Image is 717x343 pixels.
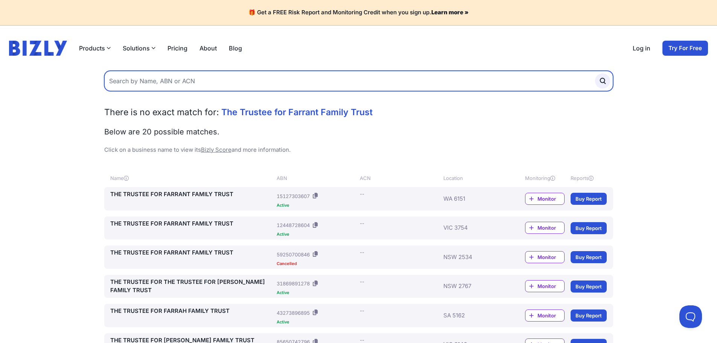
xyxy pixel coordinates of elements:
span: Below are 20 possible matches. [104,127,219,136]
p: Click on a business name to view its and more information. [104,146,613,154]
div: WA 6151 [443,190,503,207]
div: Location [443,174,503,182]
a: Log in [633,44,650,53]
a: Buy Report [571,309,607,322]
a: THE TRUSTEE FOR FARRAH FAMILY TRUST [110,307,274,316]
a: Buy Report [571,251,607,263]
div: Active [277,232,357,236]
h4: 🎁 Get a FREE Risk Report and Monitoring Credit when you sign up. [9,9,708,16]
div: NSW 2767 [443,278,503,295]
div: Reports [571,174,607,182]
a: Buy Report [571,222,607,234]
a: Monitor [525,309,565,322]
a: Bizly Score [201,146,231,153]
span: Monitor [537,195,564,203]
div: -- [360,307,364,314]
div: 59250700846 [277,251,310,258]
a: Monitor [525,280,565,292]
div: -- [360,220,364,227]
div: Active [277,203,357,207]
div: Active [277,320,357,324]
div: 43273896895 [277,309,310,317]
a: Buy Report [571,193,607,205]
div: 12448728604 [277,221,310,229]
a: THE TRUSTEE FOR FARRANT FAMILY TRUST [110,190,274,199]
a: Blog [229,44,242,53]
div: ABN [277,174,357,182]
a: THE TRUSTEE FOR FARRANT FAMILY TRUST [110,248,274,257]
a: Monitor [525,222,565,234]
input: Search by Name, ABN or ACN [104,71,613,91]
a: Pricing [167,44,187,53]
div: Cancelled [277,262,357,266]
div: Active [277,291,357,295]
div: VIC 3754 [443,220,503,237]
span: There is no exact match for: [104,107,219,117]
span: The Trustee for Farrant Family Trust [221,107,373,117]
div: Name [110,174,274,182]
a: Monitor [525,251,565,263]
span: Monitor [537,253,564,261]
a: Learn more » [431,9,469,16]
div: 15127303607 [277,192,310,200]
div: -- [360,278,364,285]
iframe: Toggle Customer Support [679,305,702,328]
span: Monitor [537,282,564,290]
div: 31869891278 [277,280,310,287]
div: -- [360,248,364,256]
span: Monitor [537,224,564,232]
div: NSW 2534 [443,248,503,266]
a: Buy Report [571,280,607,293]
div: SA 5162 [443,307,503,324]
button: Solutions [123,44,155,53]
a: THE TRUSTEE FOR FARRANT FAMILY TRUST [110,220,274,228]
a: Try For Free [662,41,708,56]
div: -- [360,190,364,198]
a: Monitor [525,193,565,205]
a: About [199,44,217,53]
a: THE TRUSTEE FOR THE TRUSTEE FOR [PERSON_NAME] FAMILY TRUST [110,278,274,295]
button: Products [79,44,111,53]
div: ACN [360,174,440,182]
span: Monitor [537,312,564,319]
div: Monitoring [525,174,565,182]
